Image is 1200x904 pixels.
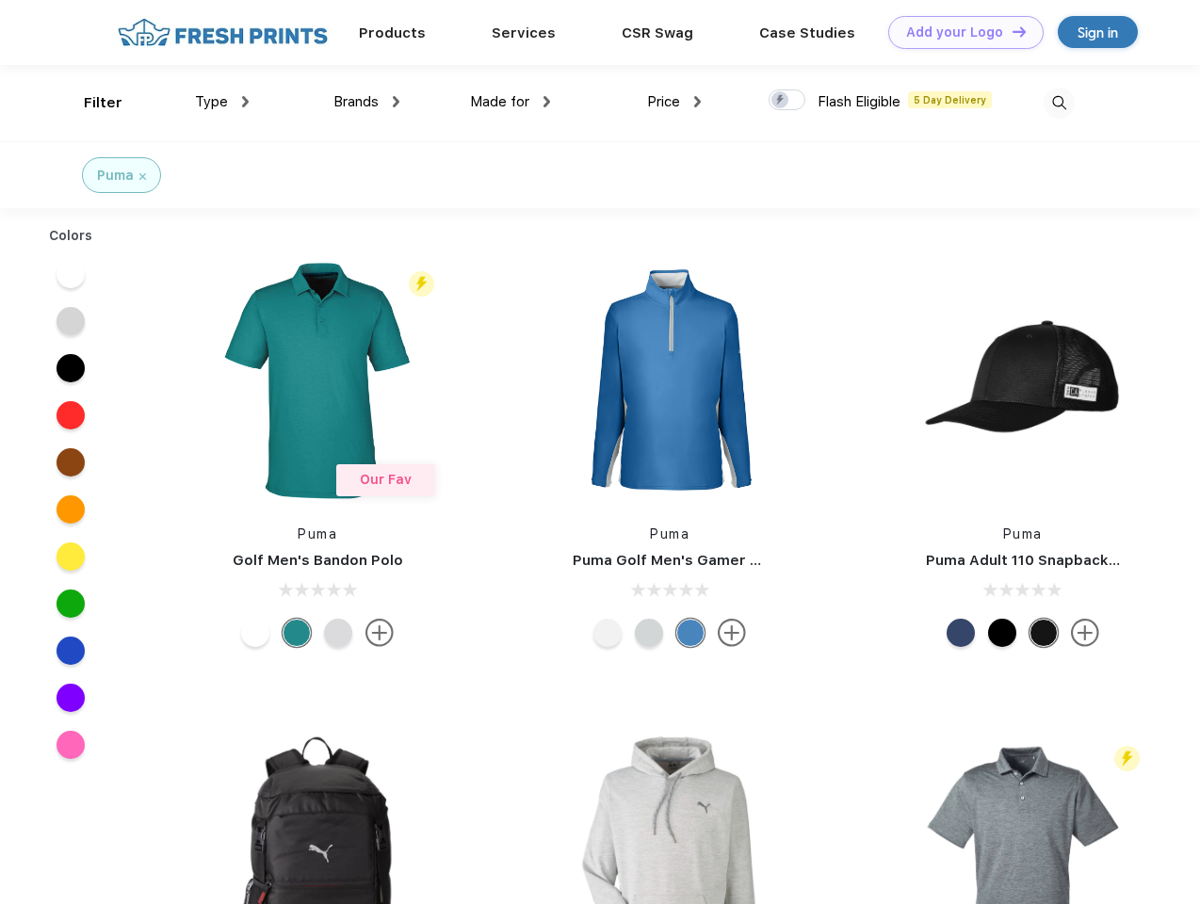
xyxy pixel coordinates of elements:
[544,255,795,506] img: func=resize&h=266
[543,96,550,107] img: dropdown.png
[241,619,269,647] div: Bright White
[393,96,399,107] img: dropdown.png
[635,619,663,647] div: High Rise
[1078,22,1118,43] div: Sign in
[360,472,412,487] span: Our Fav
[988,619,1016,647] div: Pma Blk Pma Blk
[818,93,900,110] span: Flash Eligible
[333,93,379,110] span: Brands
[650,526,689,541] a: Puma
[242,96,249,107] img: dropdown.png
[35,226,107,246] div: Colors
[947,619,975,647] div: Peacoat with Qut Shd
[492,24,556,41] a: Services
[192,255,443,506] img: func=resize&h=266
[1030,619,1058,647] div: Pma Blk with Pma Blk
[324,619,352,647] div: High Rise
[298,526,337,541] a: Puma
[593,619,622,647] div: Bright White
[1013,26,1026,37] img: DT
[470,93,529,110] span: Made for
[898,255,1148,506] img: func=resize&h=266
[1044,88,1075,119] img: desktop_search.svg
[647,93,680,110] span: Price
[359,24,426,41] a: Products
[906,24,1003,40] div: Add your Logo
[365,619,394,647] img: more.svg
[908,91,992,108] span: 5 Day Delivery
[409,271,434,297] img: flash_active_toggle.svg
[283,619,311,647] div: Green Lagoon
[676,619,705,647] div: Bright Cobalt
[233,552,403,569] a: Golf Men's Bandon Polo
[97,166,134,186] div: Puma
[1058,16,1138,48] a: Sign in
[1071,619,1099,647] img: more.svg
[139,173,146,180] img: filter_cancel.svg
[1003,526,1043,541] a: Puma
[622,24,693,41] a: CSR Swag
[1114,746,1140,771] img: flash_active_toggle.svg
[573,552,870,569] a: Puma Golf Men's Gamer Golf Quarter-Zip
[694,96,701,107] img: dropdown.png
[112,16,333,49] img: fo%20logo%202.webp
[718,619,746,647] img: more.svg
[84,92,122,114] div: Filter
[195,93,228,110] span: Type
